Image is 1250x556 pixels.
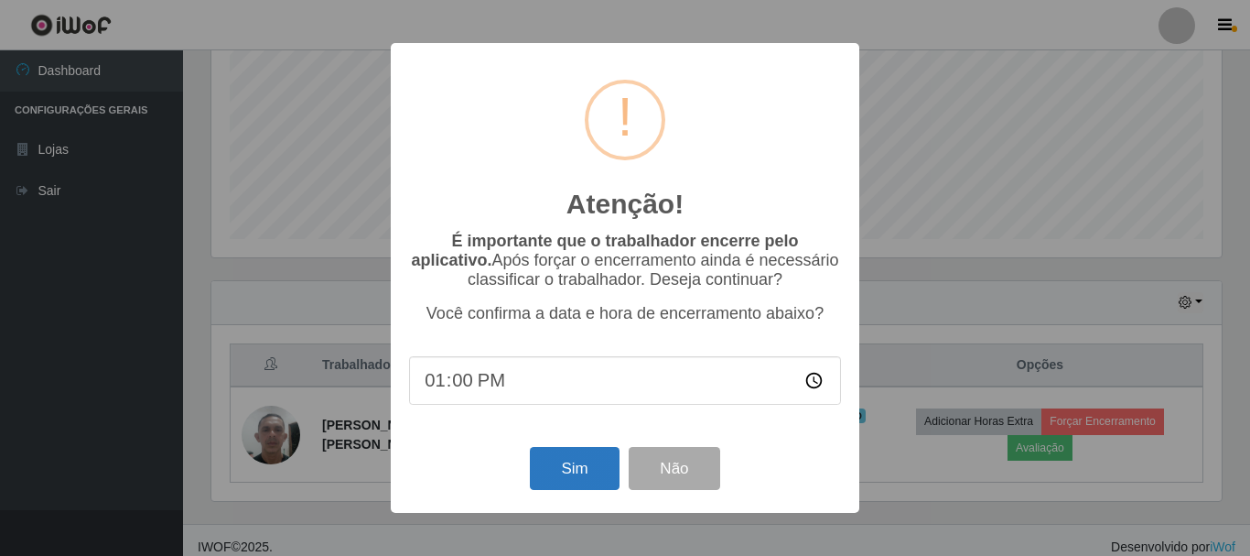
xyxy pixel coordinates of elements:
b: É importante que o trabalhador encerre pelo aplicativo. [411,232,798,269]
p: Após forçar o encerramento ainda é necessário classificar o trabalhador. Deseja continuar? [409,232,841,289]
h2: Atenção! [566,188,684,221]
button: Sim [530,447,619,490]
p: Você confirma a data e hora de encerramento abaixo? [409,304,841,323]
button: Não [629,447,719,490]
